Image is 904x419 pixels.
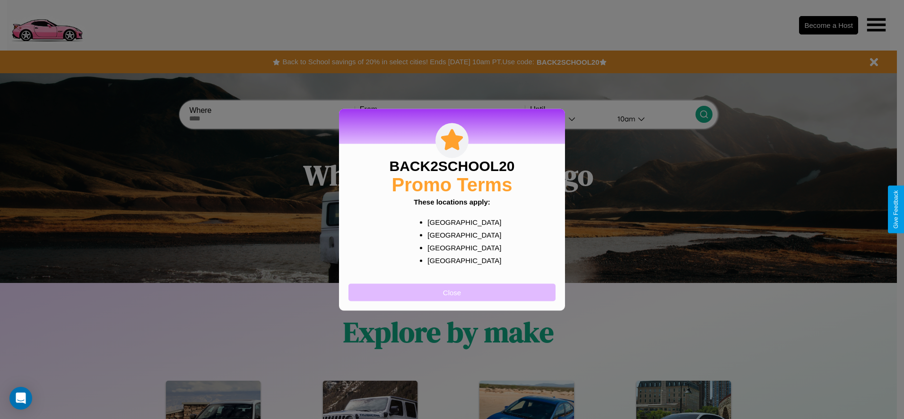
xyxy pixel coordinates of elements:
[427,241,495,254] p: [GEOGRAPHIC_DATA]
[392,174,513,195] h2: Promo Terms
[348,283,556,301] button: Close
[9,387,32,410] div: Open Intercom Messenger
[427,215,495,228] p: [GEOGRAPHIC_DATA]
[414,197,490,205] b: These locations apply:
[427,228,495,241] p: [GEOGRAPHIC_DATA]
[893,190,899,229] div: Give Feedback
[389,158,514,174] h3: BACK2SCHOOL20
[427,254,495,266] p: [GEOGRAPHIC_DATA]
